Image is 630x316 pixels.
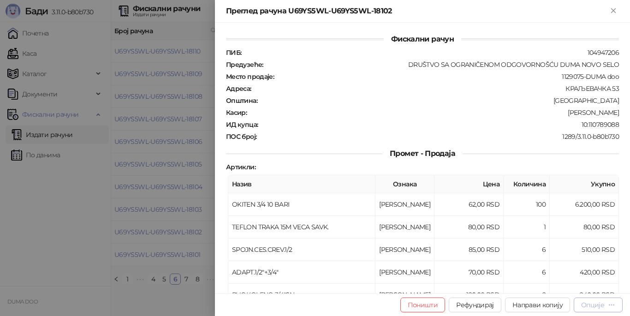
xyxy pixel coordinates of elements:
td: 240,00 RSD [550,284,619,306]
td: ADAPT.1/2"+3/4" [228,261,375,284]
div: [GEOGRAPHIC_DATA] [258,96,620,105]
div: Опције [581,301,604,309]
td: 2 [504,284,550,306]
strong: Касир : [226,108,247,117]
td: 70,00 RSD [434,261,504,284]
button: Направи копију [505,298,570,312]
th: Укупно [550,175,619,193]
div: 1289/3.11.0-b80b730 [257,132,620,141]
td: 85,00 RSD [434,238,504,261]
strong: ИД купца : [226,120,258,129]
button: Поништи [400,298,446,312]
strong: ПОС број : [226,132,256,141]
div: 104947206 [242,48,620,57]
span: Фискални рачун [384,35,461,43]
td: 6 [504,238,550,261]
strong: Адреса : [226,84,251,93]
td: 62,00 RSD [434,193,504,216]
div: [PERSON_NAME] [248,108,620,117]
strong: Артикли : [226,163,256,171]
th: Назив [228,175,375,193]
td: TEFLON TRAKA 15M VECA SAVK. [228,216,375,238]
td: 80,00 RSD [550,216,619,238]
td: 6.200,00 RSD [550,193,619,216]
td: [PERSON_NAME] [375,216,434,238]
th: Ознака [375,175,434,193]
td: 1 [504,216,550,238]
td: SPOJN.CES.CREV.1/2 [228,238,375,261]
strong: ПИБ : [226,48,241,57]
span: Промет - Продаја [382,149,463,158]
th: Цена [434,175,504,193]
th: Количина [504,175,550,193]
td: [PERSON_NAME] [375,284,434,306]
button: Рефундирај [449,298,501,312]
strong: Предузеће : [226,60,263,69]
div: 1129075-DUMA doo [275,72,620,81]
td: [PERSON_NAME] [375,238,434,261]
div: DRUŠTVO SA OGRANIČENOM ODGOVORNOŠĆU DUMA NOVO SELO [264,60,620,69]
button: Опције [574,298,623,312]
td: [PERSON_NAME] [375,193,434,216]
td: PVC KOLENO 3/4"SN [228,284,375,306]
td: 120,00 RSD [434,284,504,306]
div: Преглед рачуна U69YS5WL-U69YS5WL-18102 [226,6,608,17]
div: КРАЉЕВАЧКА 53 [252,84,620,93]
td: 6 [504,261,550,284]
td: 420,00 RSD [550,261,619,284]
strong: Место продаје : [226,72,274,81]
td: 100 [504,193,550,216]
div: 10:110789088 [259,120,620,129]
td: [PERSON_NAME] [375,261,434,284]
span: Направи копију [512,301,563,309]
button: Close [608,6,619,17]
td: OKITEN 3/4 10 BARI [228,193,375,216]
td: 510,00 RSD [550,238,619,261]
td: 80,00 RSD [434,216,504,238]
strong: Општина : [226,96,257,105]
